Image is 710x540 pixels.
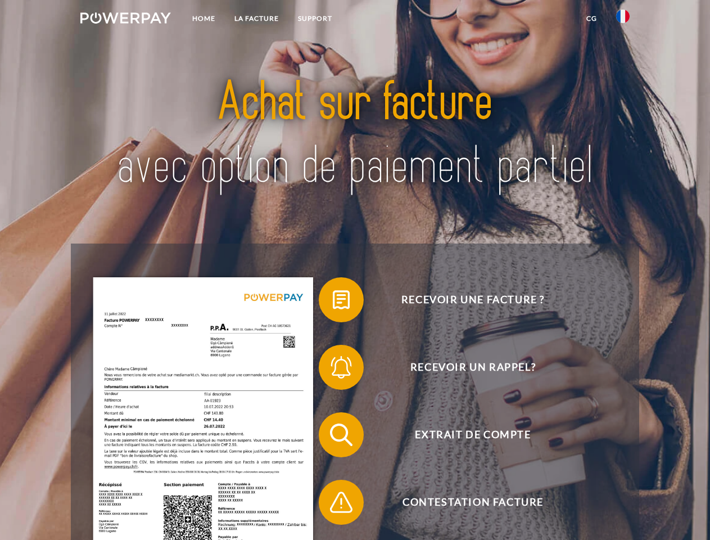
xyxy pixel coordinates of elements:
[225,8,288,29] a: LA FACTURE
[327,421,355,449] img: qb_search.svg
[335,480,610,525] span: Contestation Facture
[577,8,607,29] a: CG
[335,277,610,322] span: Recevoir une facture ?
[327,353,355,381] img: qb_bell.svg
[288,8,342,29] a: Support
[80,12,171,24] img: logo-powerpay-white.svg
[616,10,630,23] img: fr
[183,8,225,29] a: Home
[327,488,355,516] img: qb_warning.svg
[319,345,611,390] button: Recevoir un rappel?
[335,412,610,457] span: Extrait de compte
[107,54,603,215] img: title-powerpay_fr.svg
[327,286,355,314] img: qb_bill.svg
[335,345,610,390] span: Recevoir un rappel?
[319,277,611,322] button: Recevoir une facture ?
[319,412,611,457] button: Extrait de compte
[319,480,611,525] button: Contestation Facture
